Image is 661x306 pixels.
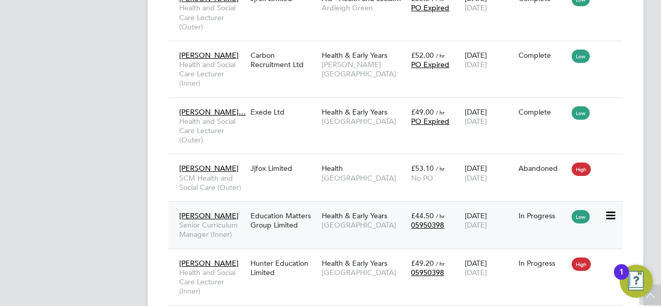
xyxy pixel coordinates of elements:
[465,268,487,277] span: [DATE]
[411,220,444,230] span: 05950398
[179,107,246,117] span: [PERSON_NAME]…
[322,117,406,126] span: [GEOGRAPHIC_DATA]
[411,268,444,277] span: 05950398
[462,253,516,282] div: [DATE]
[177,253,623,262] a: [PERSON_NAME]Health and Social Care Lecturer (Inner)Hunter Education LimitedHealth & Early Years[...
[177,102,623,110] a: [PERSON_NAME]…Health and Social Care Lecturer (Outer)Exede LtdHealth & Early Years[GEOGRAPHIC_DAT...
[462,45,516,74] div: [DATE]
[436,165,445,172] span: / hr
[179,164,239,173] span: [PERSON_NAME]
[411,117,449,126] span: PO Expired
[518,51,567,60] div: Complete
[248,206,319,235] div: Education Matters Group Limited
[179,60,245,88] span: Health and Social Care Lecturer (Inner)
[177,205,623,214] a: [PERSON_NAME]Senior Curriculum Manager (Inner)Education Matters Group LimitedHealth & Early Years...
[322,268,406,277] span: [GEOGRAPHIC_DATA]
[572,163,591,176] span: High
[462,102,516,131] div: [DATE]
[322,3,406,12] span: Ardleigh Green
[179,3,245,31] span: Health and Social Care Lecturer (Outer)
[572,210,590,223] span: Low
[411,173,433,183] span: No PO
[411,259,434,268] span: £49.20
[465,220,487,230] span: [DATE]
[436,52,445,59] span: / hr
[572,257,591,271] span: High
[436,108,445,116] span: / hr
[518,107,567,117] div: Complete
[465,173,487,183] span: [DATE]
[411,3,449,12] span: PO Expired
[248,253,319,282] div: Hunter Education Limited
[179,268,245,296] span: Health and Social Care Lecturer (Inner)
[322,220,406,230] span: [GEOGRAPHIC_DATA]
[518,259,567,268] div: In Progress
[465,3,487,12] span: [DATE]
[322,259,387,268] span: Health & Early Years
[518,211,567,220] div: In Progress
[179,259,239,268] span: [PERSON_NAME]
[177,45,623,54] a: [PERSON_NAME]Health and Social Care Lecturer (Inner)Carbon Recruitment LtdHealth & Early Years[PE...
[436,212,445,220] span: / hr
[411,51,434,60] span: £52.00
[248,45,319,74] div: Carbon Recruitment Ltd
[411,211,434,220] span: £44.50
[462,206,516,235] div: [DATE]
[620,265,653,298] button: Open Resource Center, 1 new notification
[179,117,245,145] span: Health and Social Care Lecturer (Outer)
[248,158,319,178] div: Jjfox Limited
[179,173,245,192] span: SCM Health and Social Care (Outer)
[436,260,445,267] span: / hr
[411,107,434,117] span: £49.00
[572,106,590,120] span: Low
[179,51,239,60] span: [PERSON_NAME]
[619,272,624,285] div: 1
[465,60,487,69] span: [DATE]
[322,107,387,117] span: Health & Early Years
[462,158,516,187] div: [DATE]
[518,164,567,173] div: Abandoned
[322,60,406,78] span: [PERSON_NAME][GEOGRAPHIC_DATA]
[322,173,406,183] span: [GEOGRAPHIC_DATA]
[465,117,487,126] span: [DATE]
[322,164,343,173] span: Health
[411,164,434,173] span: £53.10
[322,211,387,220] span: Health & Early Years
[322,51,387,60] span: Health & Early Years
[572,50,590,63] span: Low
[411,60,449,69] span: PO Expired
[177,158,623,167] a: [PERSON_NAME]SCM Health and Social Care (Outer)Jjfox LimitedHealth[GEOGRAPHIC_DATA]£53.10 / hrNo ...
[248,102,319,122] div: Exede Ltd
[179,211,239,220] span: [PERSON_NAME]
[179,220,245,239] span: Senior Curriculum Manager (Inner)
